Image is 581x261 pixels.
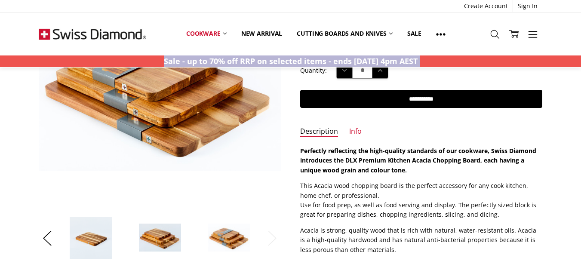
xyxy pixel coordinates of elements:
a: New arrival [234,24,289,43]
p: This Acacia wood chopping board is the perfect accessory for any cook kitchen, home chef, or prof... [300,181,542,220]
button: Previous [39,225,56,251]
strong: Perfectly reflecting the high-quality standards of our cookware, Swiss Diamond introduces the DLX... [300,147,536,174]
a: Sale [400,24,429,43]
p: Acacia is strong, quality wood that is rich with natural, water-resistant oils. Acacia is a high-... [300,226,542,255]
a: Cutting boards and knives [289,24,400,43]
img: SWISS DIAMOND DLX LONG-GRAIN ACACIA CUTTING BOARD 40x30x3CM [208,223,251,252]
a: Info [349,127,362,137]
a: Show All [429,24,453,43]
img: Free Shipping On Every Order [39,12,146,55]
img: SWISS DIAMOND DLX LONG-GRAIN ACACIA CUTTING BOARD 40x30x3CM [138,223,181,252]
a: Cookware [179,24,234,43]
button: Next [264,225,281,251]
label: Quantity: [300,66,327,75]
a: Description [300,127,338,137]
img: SWISS DIAMOND DLX LONG-GRAIN ACACIA CUTTING BOARD 40x30x3CM [69,216,112,259]
strong: Sale - up to 70% off RRP on selected items - ends [DATE] 4pm AEST [164,56,418,66]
